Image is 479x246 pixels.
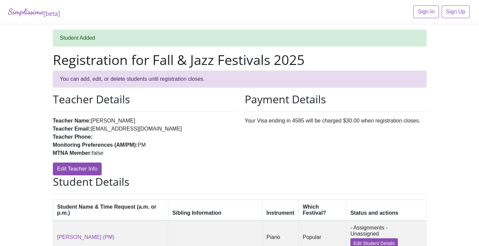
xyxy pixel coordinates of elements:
h2: Teacher Details [53,93,235,106]
strong: MTNA Member: [53,150,92,156]
h1: Registration for Fall & Jazz Festivals 2025 [53,52,426,68]
th: Status and actions [346,200,426,220]
a: Sign In [413,5,439,18]
a: Sign Up [442,5,470,18]
strong: Monitoring Preferences (AM/PM): [53,142,138,148]
th: Student Name & Time Request (a.m. or p.m.) [53,200,168,220]
li: PM [53,141,235,149]
th: Instrument [262,200,299,220]
strong: Teacher Email: [53,126,91,132]
h2: Student Details [53,175,426,188]
th: Which Festival? [299,200,346,220]
a: Simplissimo[beta] [8,5,60,19]
strong: Teacher Phone: [53,134,93,140]
h2: Payment Details [245,93,426,106]
li: [PERSON_NAME] [53,117,235,125]
strong: Teacher Name: [53,118,91,124]
a: [PERSON_NAME] (PM) [57,234,115,240]
li: false [53,149,235,157]
sub: [beta] [43,9,60,17]
li: [EMAIL_ADDRESS][DOMAIN_NAME] [53,125,235,133]
div: Your Visa ending in 4585 will be charged $30.00 when registration closes. [240,93,432,175]
th: Sibling Information [168,200,262,220]
a: Edit Teacher Info [53,163,102,175]
div: You can add, edit, or delete students until registration closes. [53,71,426,87]
div: Student Added [53,30,426,46]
